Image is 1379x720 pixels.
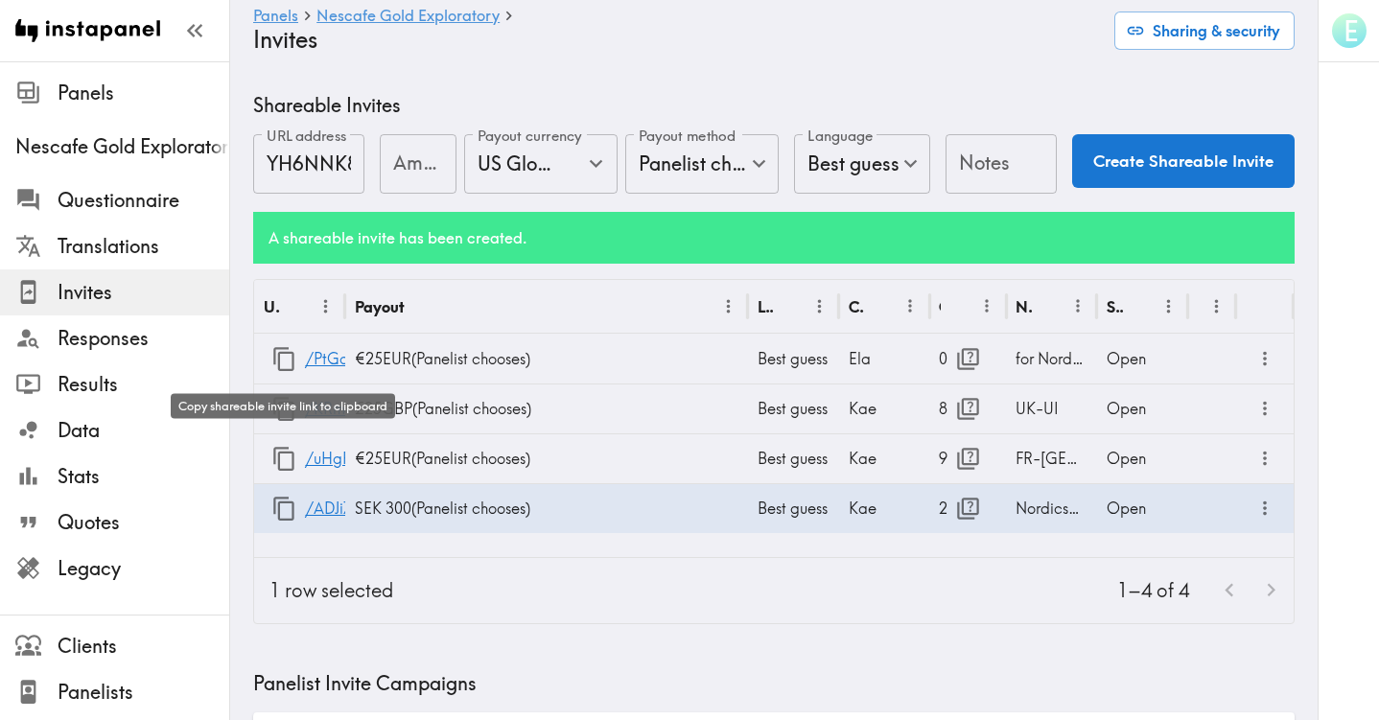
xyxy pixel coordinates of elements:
[171,394,395,419] div: Copy shareable invite link to clipboard
[311,291,340,321] button: Menu
[58,371,229,398] span: Results
[794,134,930,194] div: Best guess
[1107,297,1123,316] div: Status
[1097,383,1188,433] div: Open
[58,633,229,660] span: Clients
[639,126,736,147] label: Payout method
[345,383,748,433] div: £25 GBP ( Panelist chooses )
[253,670,1295,697] h5: Panelist Invite Campaigns
[316,8,500,26] a: Nescafe Gold Exploratory
[1006,483,1097,533] div: Nordics-UI
[305,434,395,483] a: /uHgP78n8D
[345,433,748,483] div: €25 EUR ( Panelist chooses )
[866,291,896,321] button: Sort
[807,126,873,147] label: Language
[713,291,743,321] button: Menu
[1154,291,1183,321] button: Menu
[58,417,229,444] span: Data
[839,383,930,433] div: Kae
[267,126,347,147] label: URL address
[972,291,1002,321] button: Menu
[1200,291,1229,321] button: Sort
[1330,12,1368,50] button: E
[345,483,748,533] div: SEK 300 ( Panelist chooses )
[305,335,392,383] a: /PtGaADjed
[345,334,748,383] div: €25 EUR ( Panelist chooses )
[253,92,1295,119] h5: Shareable Invites
[758,297,774,316] div: Language
[1097,483,1188,533] div: Open
[1250,393,1281,425] button: more
[269,577,393,604] div: 1 row selected
[269,227,1279,248] h6: A shareable invite has been created.
[939,484,996,533] div: 2
[58,509,229,536] span: Quotes
[305,484,383,533] a: /ADJi7gETf
[1114,12,1295,50] button: Sharing & security
[1072,134,1295,188] button: Create Shareable Invite
[355,297,405,316] div: Payout
[58,679,229,706] span: Panelists
[939,335,996,383] div: 0
[1097,334,1188,383] div: Open
[839,334,930,383] div: Ela
[775,291,805,321] button: Sort
[839,433,930,483] div: Kae
[58,187,229,214] span: Questionnaire
[839,483,930,533] div: Kae
[896,291,925,321] button: Menu
[58,233,229,260] span: Translations
[748,334,839,383] div: Best guess
[849,297,865,316] div: Creator
[58,325,229,352] span: Responses
[1016,297,1032,316] div: Notes
[478,126,582,147] label: Payout currency
[15,133,229,160] span: Nescafe Gold Exploratory
[1006,433,1097,483] div: FR-[GEOGRAPHIC_DATA]
[939,434,996,483] div: 9
[943,291,972,321] button: Sort
[1250,443,1281,475] button: more
[939,384,996,433] div: 8
[1250,493,1281,524] button: more
[1250,343,1281,375] button: more
[407,291,436,321] button: Sort
[1117,577,1189,604] p: 1–4 of 4
[1097,433,1188,483] div: Open
[58,463,229,490] span: Stats
[1006,334,1097,383] div: for Nordics/[GEOGRAPHIC_DATA] UI
[1006,383,1097,433] div: UK-UI
[581,149,611,178] button: Open
[1125,291,1155,321] button: Sort
[625,134,779,194] div: Panelist chooses
[748,483,839,533] div: Best guess
[1034,291,1063,321] button: Sort
[805,291,834,321] button: Menu
[282,291,312,321] button: Sort
[253,26,1099,54] h4: Invites
[1202,291,1231,321] button: Menu
[748,433,839,483] div: Best guess
[253,8,298,26] a: Panels
[58,80,229,106] span: Panels
[264,297,280,316] div: URL
[1344,14,1358,48] span: E
[58,555,229,582] span: Legacy
[939,297,941,316] div: Opens
[58,279,229,306] span: Invites
[1063,291,1093,321] button: Menu
[748,383,839,433] div: Best guess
